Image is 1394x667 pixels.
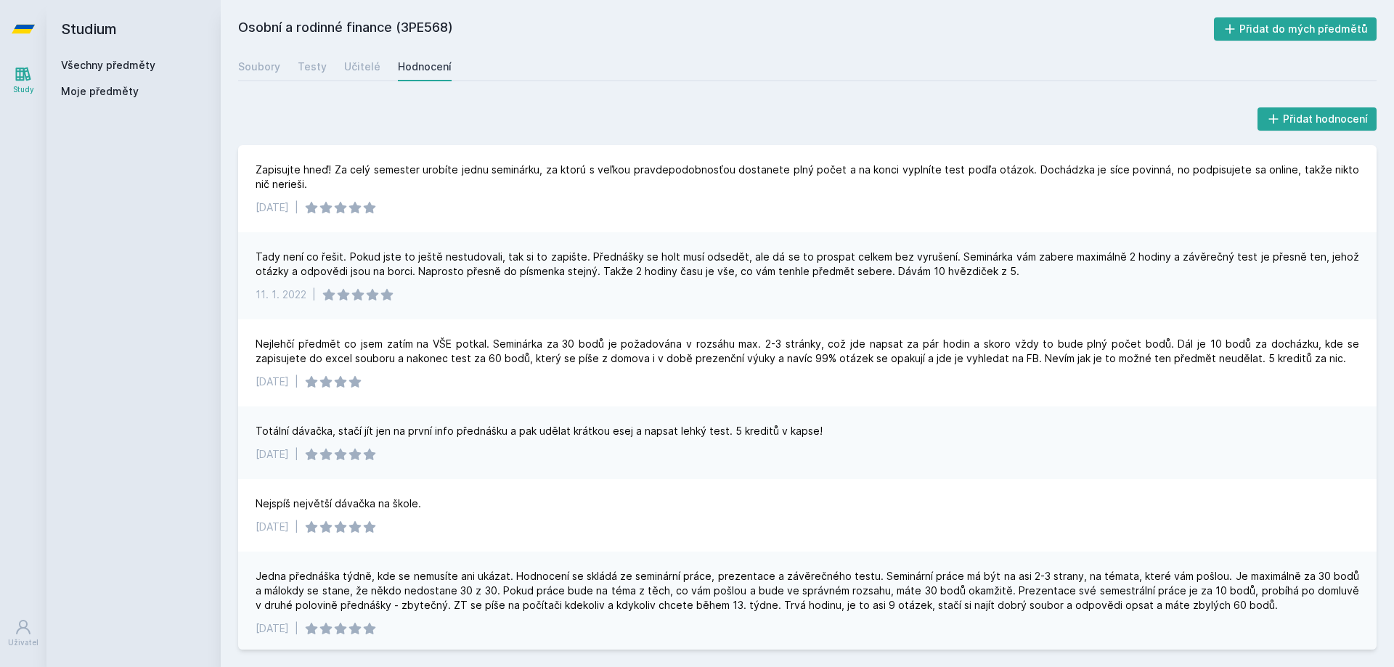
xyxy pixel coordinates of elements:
div: | [295,375,298,389]
div: Nejspíš největší dávačka na škole. [256,496,421,511]
a: Uživatel [3,611,44,655]
div: Study [13,84,34,95]
div: | [295,520,298,534]
div: [DATE] [256,375,289,389]
div: Jedna přednáška týdně, kde se nemusíte ani ukázat. Hodnocení se skládá ze seminární práce, prezen... [256,569,1359,613]
a: Study [3,58,44,102]
div: Totální dávačka, stačí jít jen na první info přednášku a pak udělat krátkou esej a napsat lehký t... [256,424,823,438]
div: | [312,287,316,302]
div: 11. 1. 2022 [256,287,306,302]
button: Přidat hodnocení [1258,107,1377,131]
a: Učitelé [344,52,380,81]
div: Tady není co řešit. Pokud jste to ještě nestudovali, tak si to zapište. Přednášky se holt musí od... [256,250,1359,279]
div: [DATE] [256,200,289,215]
div: | [295,447,298,462]
h2: Osobní a rodinné finance (3PE568) [238,17,1214,41]
a: Testy [298,52,327,81]
div: Učitelé [344,60,380,74]
div: [DATE] [256,621,289,636]
div: [DATE] [256,520,289,534]
div: Soubory [238,60,280,74]
div: Zapisujte hneď! Za celý semester urobíte jednu seminárku, za ktorú s veľkou pravdepodobnosťou dos... [256,163,1359,192]
div: [DATE] [256,447,289,462]
span: Moje předměty [61,84,139,99]
div: Testy [298,60,327,74]
div: | [295,621,298,636]
div: Uživatel [8,637,38,648]
div: | [295,200,298,215]
div: Hodnocení [398,60,452,74]
a: Hodnocení [398,52,452,81]
a: Všechny předměty [61,59,155,71]
a: Soubory [238,52,280,81]
div: Nejlehčí předmět co jsem zatím na VŠE potkal. Seminárka za 30 bodů je požadována v rozsáhu max. 2... [256,337,1359,366]
button: Přidat do mých předmětů [1214,17,1377,41]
